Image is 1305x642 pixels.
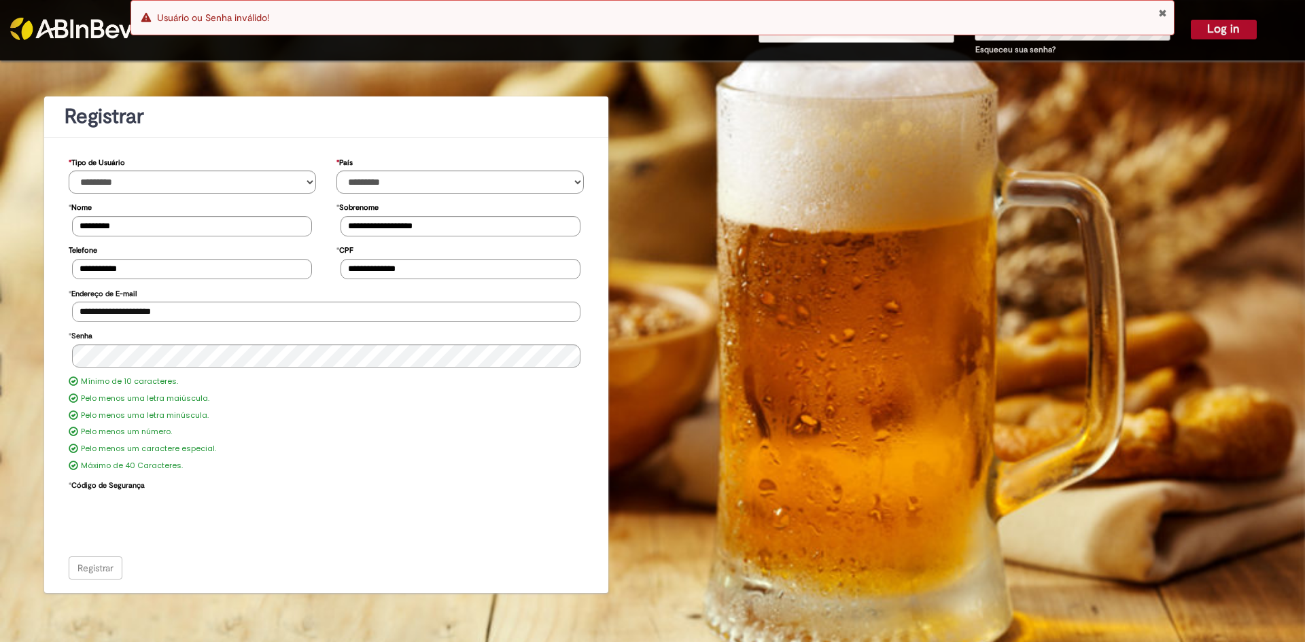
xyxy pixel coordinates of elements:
[81,444,216,454] label: Pelo menos um caractere especial.
[1158,7,1167,18] button: Close Notification
[336,151,353,171] label: País
[81,410,209,421] label: Pelo menos uma letra minúscula.
[157,12,269,24] span: Usuário ou Senha inválido!
[69,196,92,216] label: Nome
[81,461,183,471] label: Máximo de 40 Caracteres.
[336,239,353,259] label: CPF
[81,393,209,404] label: Pelo menos uma letra maiúscula.
[336,196,379,216] label: Sobrenome
[69,474,145,494] label: Código de Segurança
[69,283,137,302] label: Endereço de E-mail
[10,18,133,40] img: ABInbev-white.png
[69,239,97,259] label: Telefone
[69,325,92,344] label: Senha
[81,376,178,387] label: Mínimo de 10 caracteres.
[975,44,1056,55] a: Esqueceu sua senha?
[1191,20,1257,39] button: Log in
[65,105,588,128] h1: Registrar
[81,427,172,438] label: Pelo menos um número.
[69,151,125,171] label: Tipo de Usuário
[72,494,279,547] iframe: reCAPTCHA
